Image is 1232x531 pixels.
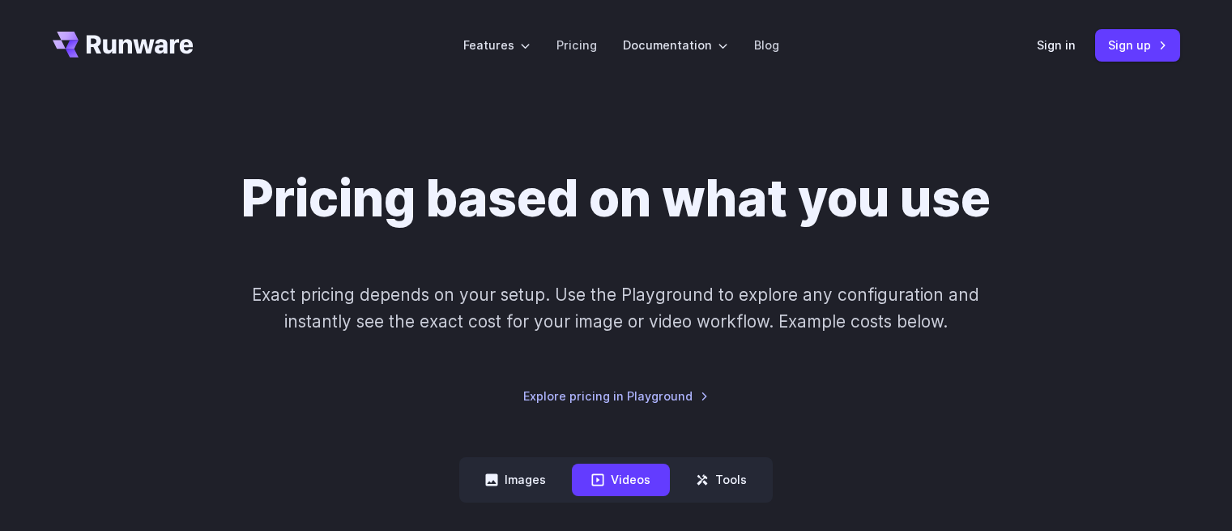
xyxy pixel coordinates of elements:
a: Blog [754,36,779,54]
h1: Pricing based on what you use [241,169,991,229]
button: Images [466,464,565,495]
p: Exact pricing depends on your setup. Use the Playground to explore any configuration and instantl... [221,281,1010,336]
label: Documentation [623,36,728,54]
button: Tools [676,464,766,495]
a: Go to / [53,32,194,58]
a: Explore pricing in Playground [523,387,709,405]
label: Features [463,36,531,54]
a: Sign up [1095,29,1180,61]
button: Videos [572,464,670,495]
a: Pricing [556,36,597,54]
a: Sign in [1037,36,1076,54]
